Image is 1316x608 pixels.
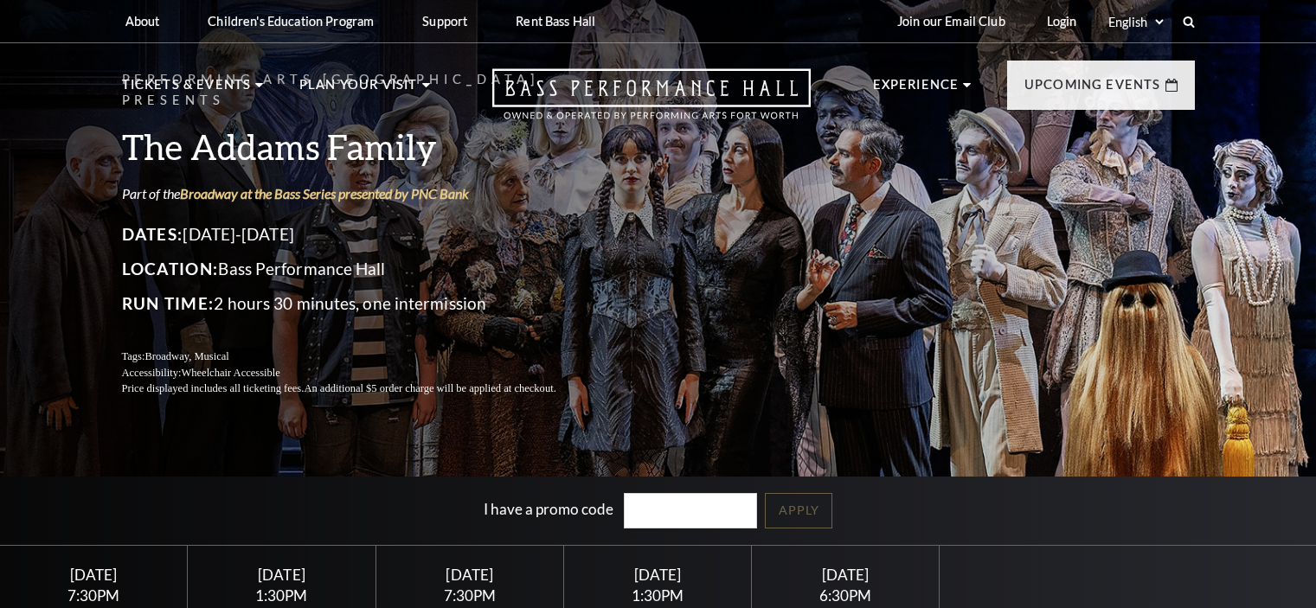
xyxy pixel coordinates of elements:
h3: The Addams Family [122,125,598,169]
p: Tags: [122,349,598,365]
p: [DATE]-[DATE] [122,221,598,248]
div: [DATE] [585,566,731,584]
p: Accessibility: [122,365,598,381]
p: 2 hours 30 minutes, one intermission [122,290,598,317]
label: I have a promo code [484,499,613,517]
p: Support [422,14,467,29]
span: Dates: [122,224,183,244]
span: Broadway, Musical [144,350,228,362]
div: 1:30PM [585,588,731,603]
p: Bass Performance Hall [122,255,598,283]
select: Select: [1105,14,1166,30]
span: Wheelchair Accessible [181,367,279,379]
p: Children's Education Program [208,14,374,29]
div: [DATE] [396,566,542,584]
p: Plan Your Visit [299,74,418,106]
p: Upcoming Events [1024,74,1161,106]
span: Run Time: [122,293,215,313]
div: [DATE] [209,566,355,584]
div: [DATE] [773,566,919,584]
div: 7:30PM [21,588,167,603]
p: About [125,14,160,29]
p: Part of the [122,184,598,203]
div: 6:30PM [773,588,919,603]
p: Price displayed includes all ticketing fees. [122,381,598,397]
span: An additional $5 order charge will be applied at checkout. [304,382,555,394]
p: Tickets & Events [122,74,252,106]
div: [DATE] [21,566,167,584]
p: Experience [873,74,960,106]
a: Broadway at the Bass Series presented by PNC Bank [180,185,469,202]
p: Rent Bass Hall [516,14,595,29]
span: Location: [122,259,219,278]
div: 1:30PM [209,588,355,603]
div: 7:30PM [396,588,542,603]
